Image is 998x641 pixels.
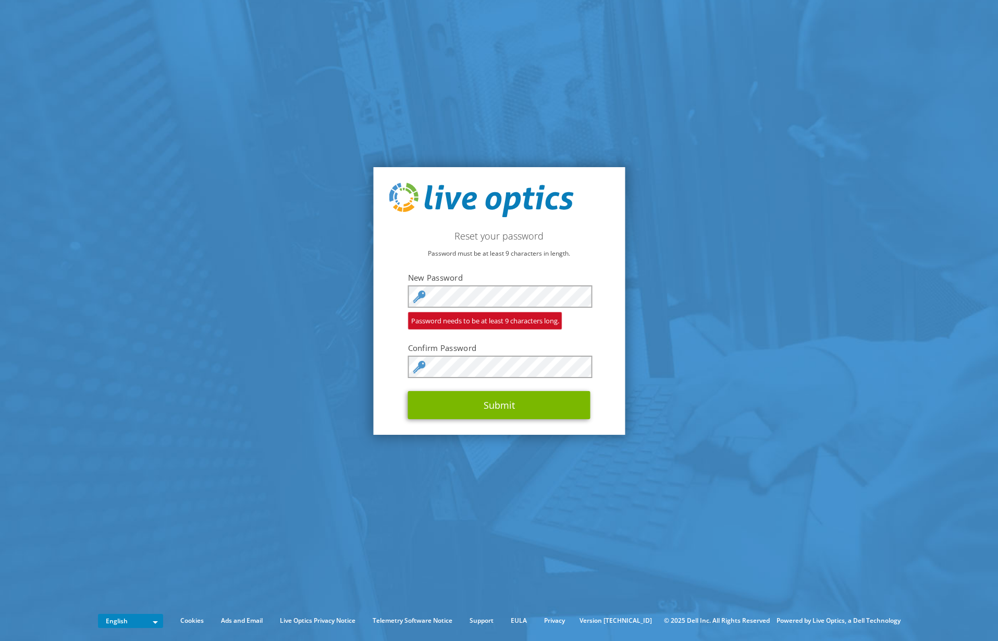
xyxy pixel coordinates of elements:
a: Telemetry Software Notice [365,615,460,626]
a: Ads and Email [213,615,270,626]
a: Live Optics Privacy Notice [272,615,363,626]
label: New Password [408,272,590,283]
a: Support [462,615,501,626]
a: Cookies [173,615,212,626]
a: EULA [503,615,535,626]
a: Privacy [536,615,573,626]
h2: Reset your password [389,230,609,242]
li: © 2025 Dell Inc. All Rights Reserved [659,615,775,626]
span: Password needs to be at least 9 characters long. [408,312,562,330]
label: Confirm Password [408,343,590,353]
button: Submit [408,391,590,419]
p: Password must be at least 9 characters in length. [389,248,609,259]
li: Powered by Live Optics, a Dell Technology [777,615,901,626]
img: live_optics_svg.svg [389,183,573,217]
li: Version [TECHNICAL_ID] [574,615,657,626]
